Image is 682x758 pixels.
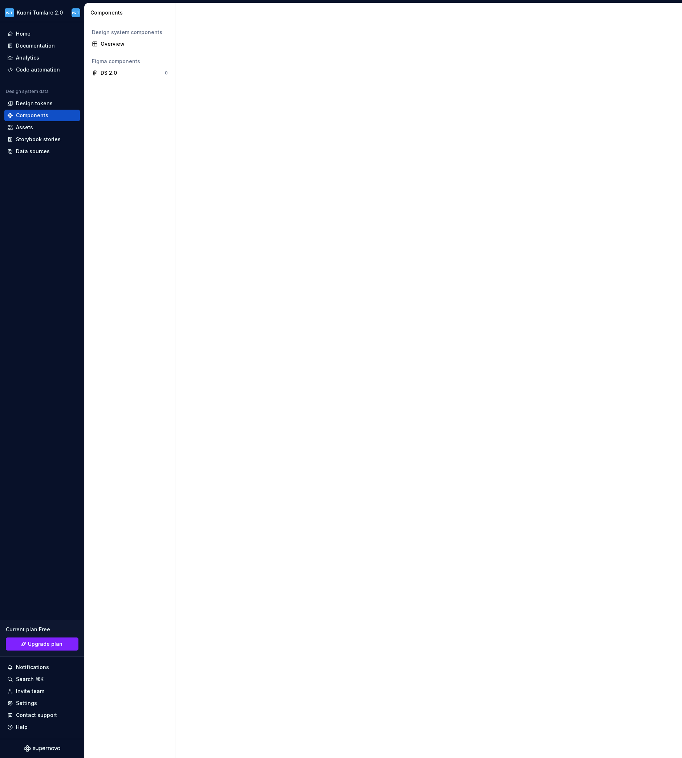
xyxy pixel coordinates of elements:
[101,40,168,48] div: Overview
[90,9,172,16] div: Components
[16,688,44,695] div: Invite team
[4,146,80,157] a: Data sources
[5,8,14,17] img: dee6e31e-e192-4f70-8333-ba8f88832f05.png
[16,700,37,707] div: Settings
[24,745,60,752] svg: Supernova Logo
[101,69,117,77] div: DS 2.0
[16,712,57,719] div: Contact support
[92,58,168,65] div: Figma components
[72,8,80,17] img: Designers KT
[4,52,80,64] a: Analytics
[89,67,171,79] a: DS 2.00
[165,70,168,76] div: 0
[4,28,80,40] a: Home
[16,42,55,49] div: Documentation
[4,98,80,109] a: Design tokens
[4,697,80,709] a: Settings
[4,64,80,76] a: Code automation
[16,112,48,119] div: Components
[16,148,50,155] div: Data sources
[4,40,80,52] a: Documentation
[4,134,80,145] a: Storybook stories
[6,89,49,94] div: Design system data
[4,110,80,121] a: Components
[17,9,63,16] div: Kuoni Tumlare 2.0
[89,38,171,50] a: Overview
[6,637,78,651] button: Upgrade plan
[1,5,83,20] button: Kuoni Tumlare 2.0Designers KT
[6,626,78,633] div: Current plan : Free
[4,685,80,697] a: Invite team
[4,673,80,685] button: Search ⌘K
[16,30,31,37] div: Home
[16,124,33,131] div: Assets
[4,661,80,673] button: Notifications
[16,100,53,107] div: Design tokens
[28,640,62,648] span: Upgrade plan
[16,724,28,731] div: Help
[92,29,168,36] div: Design system components
[16,664,49,671] div: Notifications
[16,136,61,143] div: Storybook stories
[4,709,80,721] button: Contact support
[4,122,80,133] a: Assets
[16,676,44,683] div: Search ⌘K
[16,66,60,73] div: Code automation
[16,54,39,61] div: Analytics
[4,721,80,733] button: Help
